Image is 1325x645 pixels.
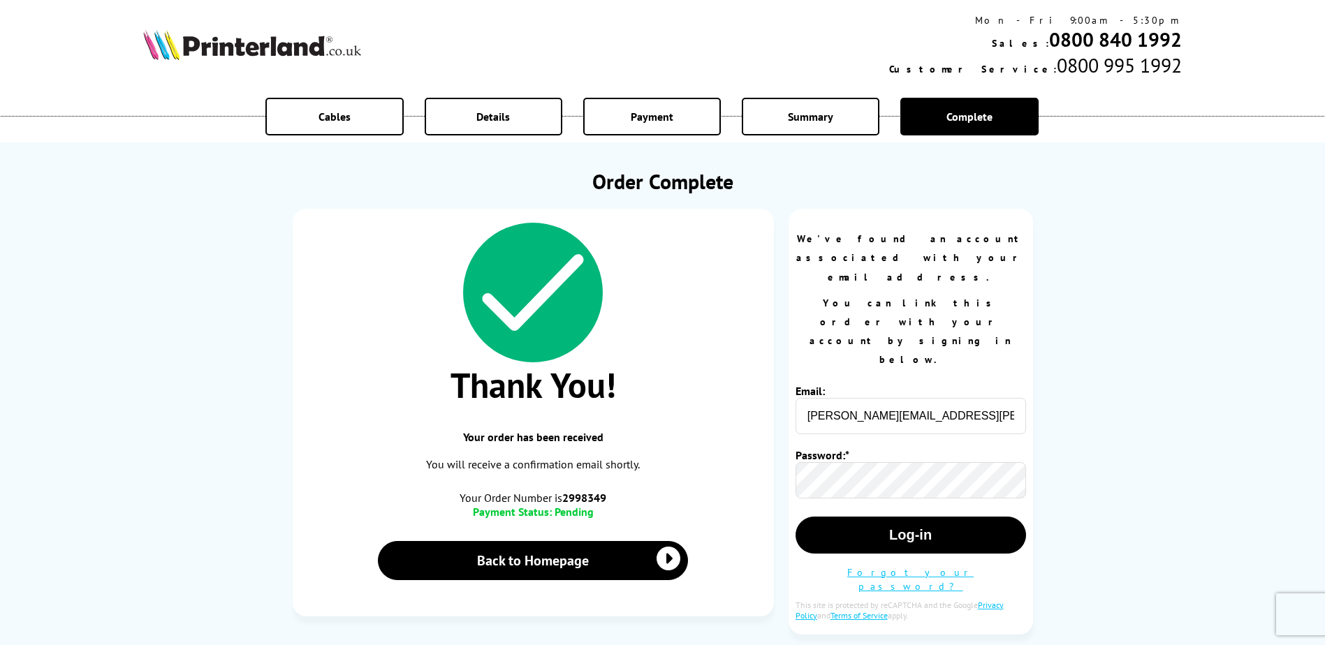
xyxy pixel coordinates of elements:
a: Forgot your password? [847,566,974,593]
a: Back to Homepage [378,541,689,580]
img: Printerland Logo [143,29,361,60]
span: Customer Service: [889,63,1057,75]
span: Your Order Number is [307,491,760,505]
span: Payment [631,110,673,124]
span: Sales: [992,37,1049,50]
span: Thank You! [307,362,760,408]
span: Payment Status: [473,505,552,519]
span: Pending [555,505,594,519]
p: You will receive a confirmation email shortly. [307,455,760,474]
div: This site is protected by reCAPTCHA and the Google and apply. [796,600,1026,621]
p: You can link this order with your account by signing in below. [796,294,1026,370]
label: Password:* [796,448,853,462]
p: We've found an account associated with your email address. [796,230,1026,287]
h1: Order Complete [293,168,1033,195]
div: Mon - Fri 9:00am - 5:30pm [889,14,1182,27]
span: Summary [788,110,833,124]
button: Log-in [796,517,1026,554]
label: Email: [796,384,853,398]
b: 2998349 [562,491,606,505]
span: 0800 995 1992 [1057,52,1182,78]
span: Your order has been received [307,430,760,444]
span: Cables [319,110,351,124]
span: Complete [946,110,993,124]
span: Details [476,110,510,124]
a: 0800 840 1992 [1049,27,1182,52]
a: Terms of Service [830,610,888,621]
a: Privacy Policy [796,600,1004,621]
